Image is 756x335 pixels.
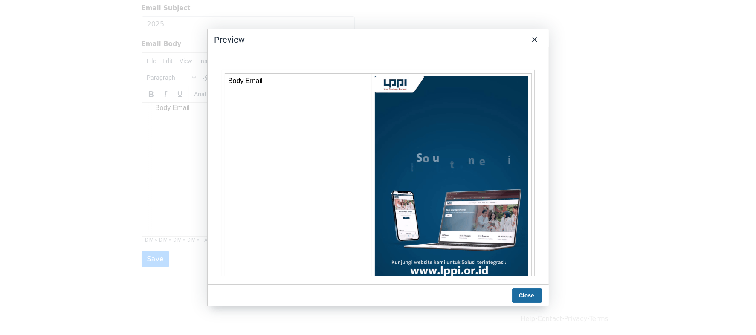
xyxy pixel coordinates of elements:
button: Close [512,288,542,303]
button: Close [527,32,542,47]
td: Body Email [10,20,157,301]
div: Preview [214,34,245,45]
iframe: Chat Widget [713,294,756,335]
